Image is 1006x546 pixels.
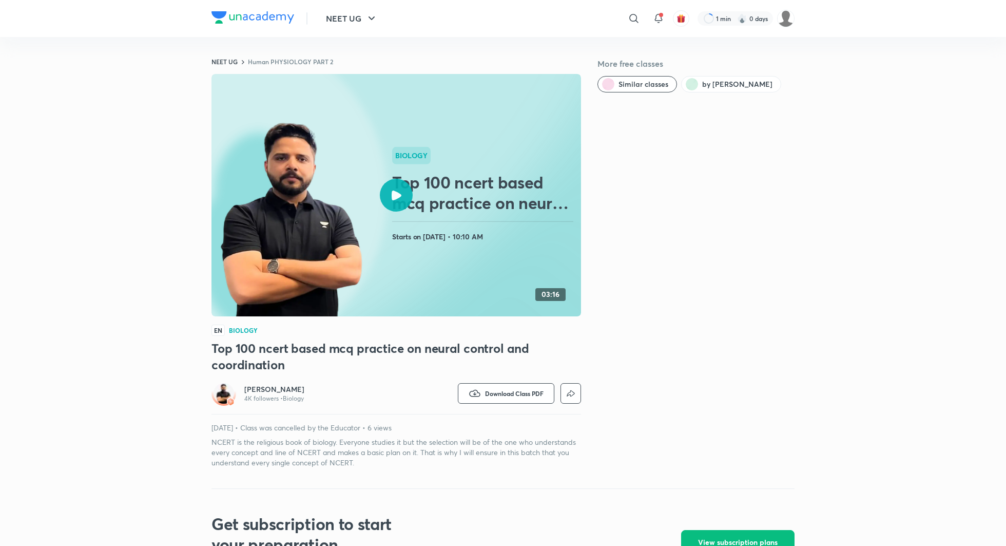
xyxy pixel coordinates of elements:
button: Similar classes [597,76,677,92]
h4: Biology [229,327,258,333]
img: Company Logo [211,11,294,24]
h4: Starts on [DATE] • 10:10 AM [392,230,577,243]
img: streak [737,13,747,24]
span: EN [211,325,225,336]
a: [PERSON_NAME] [244,384,304,394]
button: by Yogesh Shukla [681,76,781,92]
p: NCERT is the religious book of biology. Everyone studies it but the selection will be of the one ... [211,437,581,468]
a: NEET UG [211,58,238,66]
p: [DATE] • Class was cancelled by the Educator • 6 views [211,423,581,433]
p: 4K followers • Biology [244,394,304,403]
span: Similar classes [618,79,668,89]
a: Company Logo [211,11,294,26]
button: NEET UG [320,8,384,29]
img: badge [227,398,234,405]
h4: 03:16 [541,290,559,299]
img: Avatar [214,383,234,404]
h3: Top 100 ncert based mcq practice on neural control and coordination [211,340,581,373]
h5: More free classes [597,58,795,70]
img: Siddharth Mitra [777,10,795,27]
button: Download Class PDF [458,383,554,404]
span: Download Class PDF [485,389,544,398]
a: Human PHYSIOLOGY PART 2 [248,58,333,66]
button: avatar [673,10,689,27]
img: avatar [676,14,686,23]
span: by Yogesh Shukla [702,79,772,89]
h2: Top 100 ncert based mcq practice on neural control and coordination [392,172,577,213]
a: Avatarbadge [211,381,236,406]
